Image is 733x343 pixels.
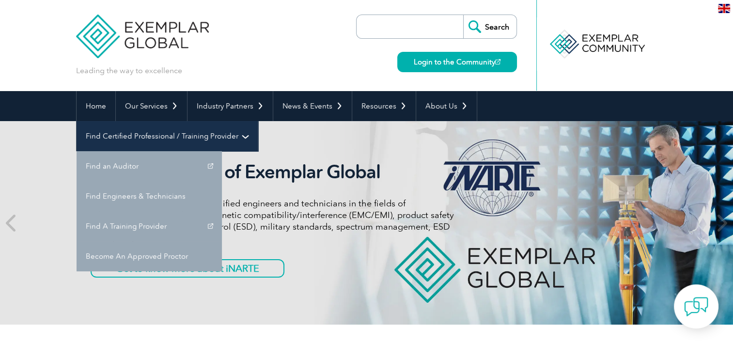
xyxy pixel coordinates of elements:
p: Leading the way to excellence [76,65,182,76]
img: en [718,4,730,13]
a: Login to the Community [397,52,517,72]
a: Home [77,91,115,121]
a: Find Engineers & Technicians [77,181,222,211]
a: Industry Partners [187,91,273,121]
h2: iNARTE is a Part of Exemplar Global [91,161,454,183]
img: open_square.png [495,59,500,64]
a: Become An Approved Proctor [77,241,222,271]
img: contact-chat.png [684,295,708,319]
p: iNARTE certifications are for qualified engineers and technicians in the fields of telecommunicat... [91,198,454,244]
a: Our Services [116,91,187,121]
a: Find Certified Professional / Training Provider [77,121,258,151]
a: Find A Training Provider [77,211,222,241]
input: Search [463,15,516,38]
a: News & Events [273,91,352,121]
a: About Us [416,91,477,121]
a: Find an Auditor [77,151,222,181]
a: Resources [352,91,416,121]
